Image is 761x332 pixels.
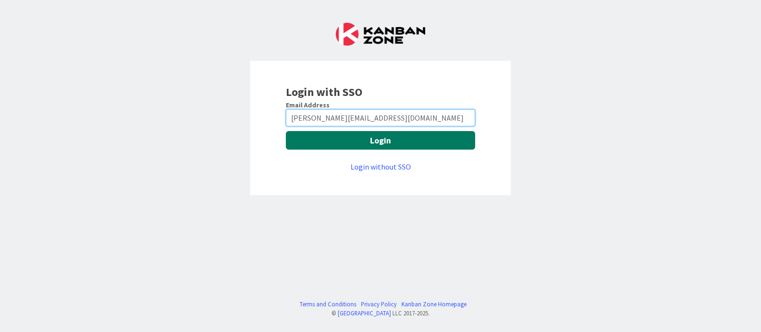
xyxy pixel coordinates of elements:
label: Email Address [286,101,330,109]
a: Kanban Zone Homepage [401,300,467,309]
b: Login with SSO [286,85,362,99]
a: Terms and Conditions [300,300,356,309]
button: Login [286,131,475,150]
a: Login without SSO [351,162,411,171]
a: Privacy Policy [361,300,397,309]
a: [GEOGRAPHIC_DATA] [338,309,391,317]
img: Kanban Zone [336,23,425,46]
div: © LLC 2017- 2025 . [295,309,467,318]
